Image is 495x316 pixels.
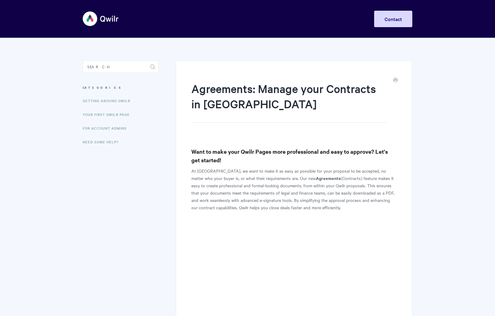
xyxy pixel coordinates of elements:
[83,108,134,120] a: Your First Qwilr Page
[191,167,397,211] p: At [GEOGRAPHIC_DATA], we want to make it as easy as possible for your proposal to be accepted, no...
[83,61,159,73] input: Search
[83,95,135,107] a: Getting Around Qwilr
[83,82,159,93] h3: Categories
[83,7,119,30] img: Qwilr Help Center
[83,122,131,134] a: For Account Admins
[191,147,397,164] h3: Want to make your Qwilr Pages more professional and easy to approve? Let's get started!
[374,11,412,27] a: Contact
[316,175,341,181] b: Agreements
[393,77,398,84] a: Print this Article
[83,136,123,148] a: Need Some Help?
[191,81,388,123] h1: Agreements: Manage your Contracts in [GEOGRAPHIC_DATA]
